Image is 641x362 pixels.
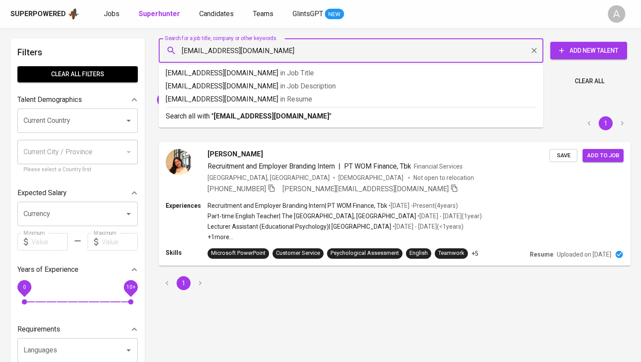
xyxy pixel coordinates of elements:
p: Requirements [17,324,60,335]
span: Teams [253,10,273,18]
span: Candidates [199,10,234,18]
p: Part-time English Teacher | The [GEOGRAPHIC_DATA], [GEOGRAPHIC_DATA] [208,212,416,220]
div: Psychological Assessment [331,249,399,257]
p: Please select a Country first [24,166,132,174]
div: English [409,249,428,257]
p: [EMAIL_ADDRESS][DOMAIN_NAME] [166,68,536,78]
p: Search all with " " [166,111,536,122]
p: [EMAIL_ADDRESS][DOMAIN_NAME] [166,81,536,91]
button: Clear All filters [17,66,138,82]
p: Recruitment and Employer Branding Intern | PT WOM Finance, Tbk [208,201,387,210]
div: Years of Experience [17,261,138,278]
p: • [DATE] - Present ( 4 years ) [387,201,458,210]
p: Years of Experience [17,264,78,275]
img: app logo [68,7,79,20]
p: Experiences [166,201,208,210]
nav: pagination navigation [159,276,208,290]
nav: pagination navigation [581,116,631,130]
button: page 1 [599,116,613,130]
div: Talent Demographics [17,91,138,108]
span: 10+ [126,284,135,290]
p: • [DATE] - [DATE] ( <1 years ) [391,222,464,231]
p: Expected Salary [17,188,67,198]
span: Recruitment and Employer Branding Intern [208,162,335,170]
button: Open [123,208,135,220]
button: Clear All [571,73,608,89]
p: Not open to relocation [413,173,474,182]
span: Add to job [587,151,619,161]
b: Superhunter [139,10,180,18]
div: Superpowered [10,9,66,19]
a: Candidates [199,9,235,20]
span: in Job Title [280,69,314,77]
button: Open [123,115,135,127]
div: Requirements [17,321,138,338]
div: [PERSON_NAME][EMAIL_ADDRESS][DOMAIN_NAME] [157,93,309,107]
span: 0 [23,284,26,290]
span: [PERSON_NAME][EMAIL_ADDRESS][DOMAIN_NAME] [157,95,300,104]
span: PT WOM Finance, Tbk [344,162,411,170]
div: Expected Salary [17,184,138,202]
input: Value [102,233,138,250]
p: Uploaded on [DATE] [557,250,611,259]
div: A [608,5,625,23]
span: Save [554,151,573,161]
span: NEW [325,10,344,19]
span: | [338,161,341,172]
button: page 1 [177,276,191,290]
p: +5 [471,249,478,258]
h6: Filters [17,45,138,59]
b: [EMAIL_ADDRESS][DOMAIN_NAME] [214,112,329,120]
span: Add New Talent [557,45,620,56]
a: [PERSON_NAME]Recruitment and Employer Branding Intern|PT WOM Finance, TbkFinancial Services[GEOGR... [159,142,631,266]
span: [PHONE_NUMBER] [208,185,266,193]
span: in Resume [280,95,312,103]
span: Jobs [104,10,119,18]
p: +1 more ... [208,233,482,241]
p: Lecturer Assistant (Educational Psychology) | [GEOGRAPHIC_DATA] [208,222,391,231]
span: in Job Description [280,82,336,90]
p: [EMAIL_ADDRESS][DOMAIN_NAME] [166,94,536,105]
a: Teams [253,9,275,20]
p: Skills [166,248,208,257]
button: Clear [528,44,540,57]
span: Clear All filters [24,69,131,80]
img: c5e794fcb1b5bac018bef75409917720.jpg [166,149,192,175]
a: Jobs [104,9,121,20]
span: [PERSON_NAME] [208,149,263,159]
input: Value [31,233,68,250]
a: GlintsGPT NEW [293,9,344,20]
span: Financial Services [414,163,463,170]
span: [PERSON_NAME][EMAIL_ADDRESS][DOMAIN_NAME] [283,185,449,193]
button: Save [549,149,577,162]
div: Teamwork [438,249,464,257]
button: Add New Talent [550,42,627,59]
span: GlintsGPT [293,10,323,18]
span: [DEMOGRAPHIC_DATA] [338,173,405,182]
button: Open [123,344,135,356]
div: Customer Service [276,249,320,257]
button: Add to job [583,149,624,162]
div: Microsoft PowerPoint [211,249,266,257]
a: Superhunter [139,9,182,20]
p: • [DATE] - [DATE] ( 1 year ) [416,212,482,220]
a: Superpoweredapp logo [10,7,79,20]
div: [GEOGRAPHIC_DATA], [GEOGRAPHIC_DATA] [208,173,330,182]
p: Resume [530,250,553,259]
span: Clear All [575,76,604,87]
p: Talent Demographics [17,95,82,105]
